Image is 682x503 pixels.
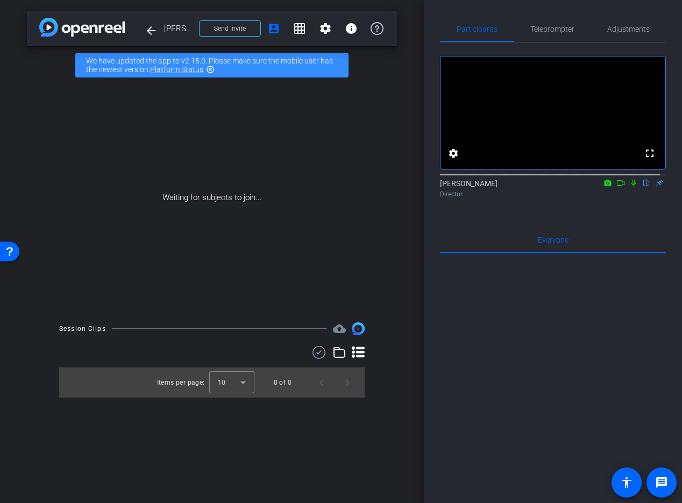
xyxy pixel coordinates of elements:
div: We have updated the app to v2.15.0. Please make sure the mobile user has the newest version. [75,53,349,77]
mat-icon: arrow_back [145,24,158,37]
mat-icon: info [345,22,358,35]
mat-icon: accessibility [620,476,633,489]
span: Destinations for your clips [333,322,346,335]
span: [PERSON_NAME] [164,18,193,39]
div: Session Clips [59,323,106,334]
div: Waiting for subjects to join... [27,84,397,311]
span: Everyone [538,236,569,244]
img: app-logo [39,18,125,37]
mat-icon: cloud_upload [333,322,346,335]
mat-icon: message [655,476,668,489]
span: Adjustments [607,25,650,33]
div: Director [440,189,666,199]
button: Previous page [309,370,335,395]
mat-icon: settings [319,22,332,35]
div: Items per page: [157,377,205,388]
mat-icon: highlight_off [206,65,215,74]
img: Session clips [352,322,365,335]
mat-icon: grid_on [293,22,306,35]
button: Send invite [199,20,261,37]
span: Participants [457,25,498,33]
button: Next page [335,370,360,395]
span: Teleprompter [530,25,574,33]
div: [PERSON_NAME] [440,178,666,199]
a: Platform Status [150,65,203,74]
mat-icon: settings [447,147,460,160]
div: 0 of 0 [274,377,292,388]
mat-icon: account_box [267,22,280,35]
mat-icon: flip [640,178,653,187]
span: Send invite [214,24,246,33]
mat-icon: fullscreen [643,147,656,160]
